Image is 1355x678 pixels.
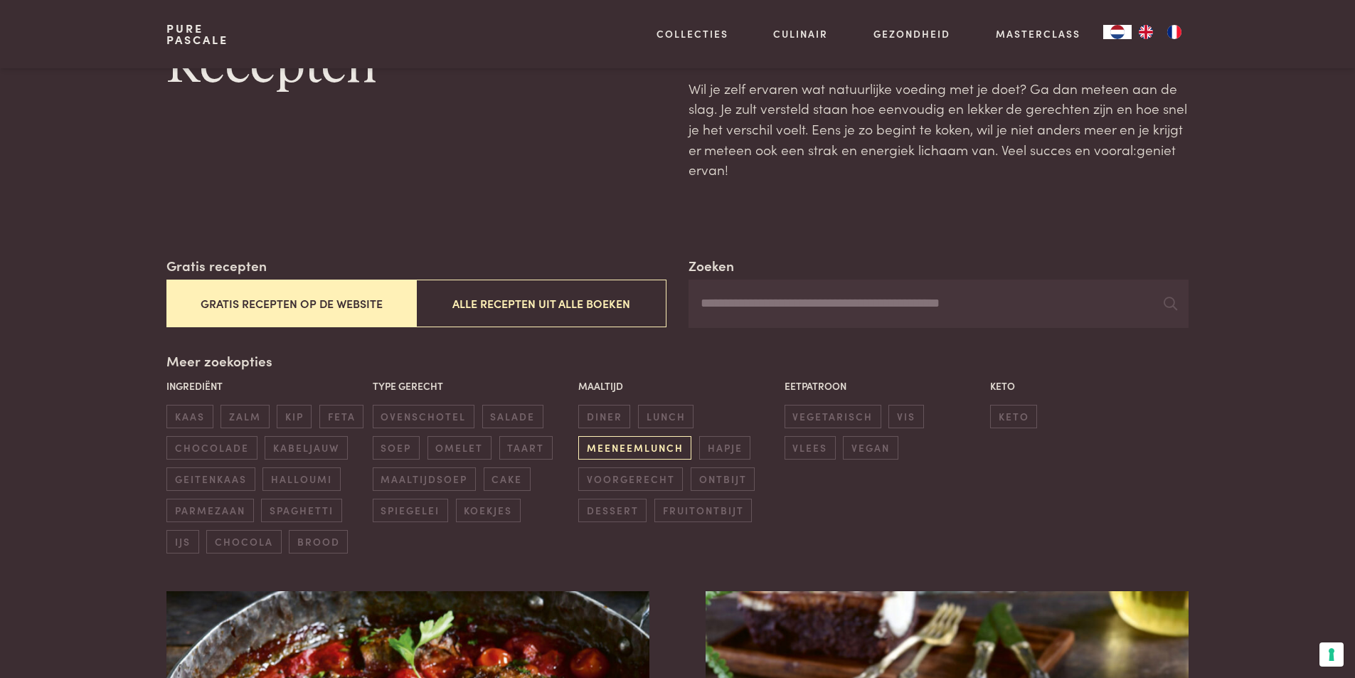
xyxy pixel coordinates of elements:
[262,467,340,491] span: halloumi
[578,467,683,491] span: voorgerecht
[373,467,476,491] span: maaltijdsoep
[785,405,881,428] span: vegetarisch
[578,499,647,522] span: dessert
[689,255,734,276] label: Zoeken
[1103,25,1189,39] aside: Language selected: Nederlands
[785,436,836,460] span: vlees
[888,405,923,428] span: vis
[773,26,828,41] a: Culinair
[373,378,571,393] p: Type gerecht
[1103,25,1132,39] div: Language
[1103,25,1132,39] a: NL
[689,78,1188,180] p: Wil je zelf ervaren wat natuurlijke voeding met je doet? Ga dan meteen aan de slag. Je zult verst...
[166,255,267,276] label: Gratis recepten
[166,280,416,327] button: Gratis recepten op de website
[416,280,666,327] button: Alle recepten uit alle boeken
[166,467,255,491] span: geitenkaas
[373,405,474,428] span: ovenschotel
[699,436,750,460] span: hapje
[996,26,1080,41] a: Masterclass
[1132,25,1189,39] ul: Language list
[654,499,752,522] span: fruitontbijt
[166,405,213,428] span: kaas
[373,499,448,522] span: spiegelei
[990,405,1037,428] span: keto
[427,436,491,460] span: omelet
[578,436,691,460] span: meeneemlunch
[1160,25,1189,39] a: FR
[785,378,983,393] p: Eetpatroon
[578,378,777,393] p: Maaltijd
[319,405,363,428] span: feta
[166,436,257,460] span: chocolade
[1132,25,1160,39] a: EN
[265,436,347,460] span: kabeljauw
[657,26,728,41] a: Collecties
[261,499,341,522] span: spaghetti
[289,530,348,553] span: brood
[691,467,755,491] span: ontbijt
[499,436,553,460] span: taart
[206,530,281,553] span: chocola
[166,530,198,553] span: ijs
[482,405,543,428] span: salade
[277,405,312,428] span: kip
[578,405,630,428] span: diner
[484,467,531,491] span: cake
[1319,642,1344,667] button: Uw voorkeuren voor toestemming voor trackingtechnologieën
[373,436,420,460] span: soep
[166,378,365,393] p: Ingrediënt
[166,23,228,46] a: PurePascale
[456,499,521,522] span: koekjes
[638,405,694,428] span: lunch
[220,405,269,428] span: zalm
[166,499,253,522] span: parmezaan
[843,436,898,460] span: vegan
[873,26,950,41] a: Gezondheid
[990,378,1189,393] p: Keto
